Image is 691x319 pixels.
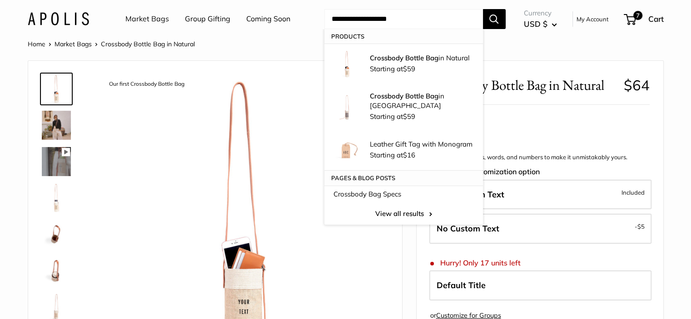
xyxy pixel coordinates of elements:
[28,40,45,48] a: Home
[430,139,650,153] div: Customize It
[635,221,645,232] span: -
[42,256,71,285] img: description_Super soft and durable leather handles.
[42,74,71,103] img: description_Our first Crossbody Bottle Bag
[403,112,415,121] span: $59
[430,77,617,93] span: Crossbody Bottle Bag in Natural
[524,19,547,29] span: USD $
[40,145,73,178] a: description_Even available for group gifting and events
[430,153,650,162] p: Print a mix of letters, words, and numbers to make it unmistakably yours.
[333,137,361,164] img: description_Make it yours with custom printed text
[625,12,664,26] a: 7 Cart
[40,218,73,250] a: description_Soft crossbody leather strap
[577,14,609,25] a: My Account
[370,54,438,62] strong: Crossbody Bottle Bag
[324,84,483,130] a: description_Our first Crossbody Bottle Bag Crossbody Bottle Bagin [GEOGRAPHIC_DATA] Starting at$59
[483,9,506,29] button: Search
[324,171,483,185] p: Pages & Blog posts
[333,93,361,121] img: description_Our first Crossbody Bottle Bag
[370,91,474,110] p: in [GEOGRAPHIC_DATA]
[370,151,415,159] span: Starting at
[40,182,73,214] a: Crossbody Bottle Bag in Natural
[429,270,651,300] label: Default Title
[324,203,483,225] a: View all results
[40,254,73,287] a: description_Super soft and durable leather handles.
[42,111,71,140] img: description_Effortless Style
[370,64,415,73] span: Starting at
[621,187,645,198] span: Included
[403,64,415,73] span: $59
[324,186,483,203] a: Crossbody Bag Specs
[429,214,651,244] label: Leave Blank
[324,9,483,29] input: Search...
[370,112,415,121] span: Starting at
[42,220,71,249] img: description_Soft crossbody leather strap
[637,223,645,230] span: $5
[185,12,230,26] a: Group Gifting
[101,40,195,48] span: Crossbody Bottle Bag in Natural
[370,53,474,63] p: in Natural
[125,12,169,26] a: Market Bags
[55,40,92,48] a: Market Bags
[324,29,483,44] p: Products
[333,50,361,78] img: description_Our first Crossbody Bottle Bag
[370,92,438,100] strong: Crossbody Bottle Bag
[624,76,650,94] span: $64
[633,11,642,20] span: 7
[403,151,415,159] span: $16
[430,112,650,126] div: Your Color
[40,73,73,105] a: description_Our first Crossbody Bottle Bag
[246,12,290,26] a: Coming Soon
[42,183,71,212] img: Crossbody Bottle Bag in Natural
[429,180,651,210] label: Add Custom Text
[40,109,73,142] a: description_Effortless Style
[324,130,483,171] a: description_Make it yours with custom printed text Leather Gift Tag with Monogram Starting at$16
[370,139,474,149] p: Leather Gift Tag with Monogram
[648,14,664,24] span: Cart
[524,17,557,31] button: USD $
[524,7,557,20] span: Currency
[42,147,71,176] img: description_Even available for group gifting and events
[28,38,195,50] nav: Breadcrumb
[104,78,189,90] div: Our first Crossbody Bottle Bag
[28,12,89,25] img: Apolis
[324,44,483,84] a: description_Our first Crossbody Bottle Bag Crossbody Bottle Bagin Natural Starting at$59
